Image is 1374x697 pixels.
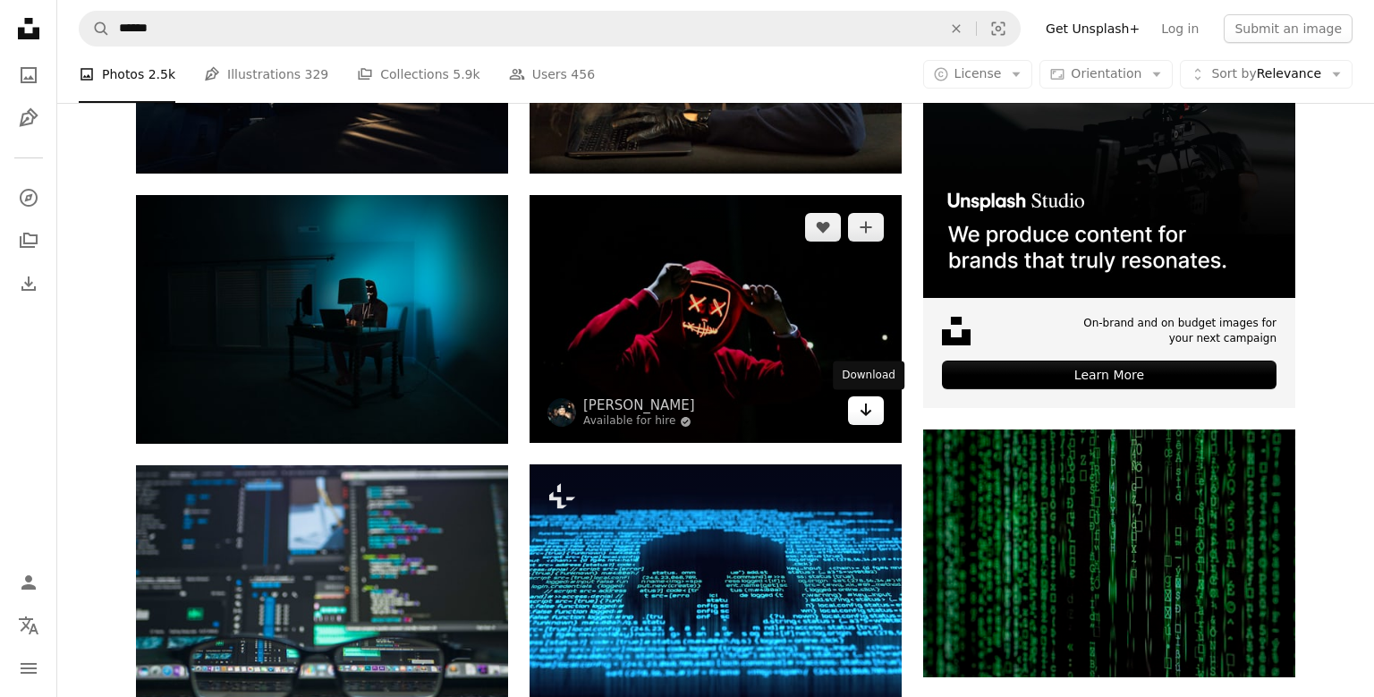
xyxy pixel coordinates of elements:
[1211,66,1321,84] span: Relevance
[11,266,47,302] a: Download History
[1071,316,1276,346] span: On-brand and on budget images for your next campaign
[136,597,508,613] a: closeup photo of eyeglasses
[1071,67,1141,81] span: Orientation
[1180,61,1353,89] button: Sort byRelevance
[11,608,47,643] button: Language
[1211,67,1256,81] span: Sort by
[530,195,902,443] img: man wearing red hoodie
[530,310,902,327] a: man wearing red hoodie
[923,429,1295,677] img: Matrix movie still
[942,317,971,345] img: file-1631678316303-ed18b8b5cb9cimage
[923,61,1033,89] button: License
[954,67,1002,81] span: License
[923,545,1295,561] a: Matrix movie still
[11,223,47,259] a: Collections
[1224,14,1353,43] button: Submit an image
[136,195,508,444] img: man siting facing laptop
[805,213,841,242] button: Like
[11,650,47,686] button: Menu
[1039,61,1173,89] button: Orientation
[11,100,47,136] a: Illustrations
[547,398,576,427] img: Go to sebastiaan stam's profile
[848,213,884,242] button: Add to Collection
[204,47,328,104] a: Illustrations 329
[977,12,1020,46] button: Visual search
[530,578,902,594] a: Malicious computer programming code in the shape of a skull. Online scam, hacking and digital cri...
[305,65,329,85] span: 329
[11,180,47,216] a: Explore
[80,12,110,46] button: Search Unsplash
[1150,14,1209,43] a: Log in
[583,396,695,414] a: [PERSON_NAME]
[79,11,1021,47] form: Find visuals sitewide
[11,565,47,600] a: Log in / Sign up
[136,311,508,327] a: man siting facing laptop
[833,361,904,390] div: Download
[571,65,595,85] span: 456
[583,414,695,429] a: Available for hire
[357,47,479,104] a: Collections 5.9k
[11,11,47,50] a: Home — Unsplash
[453,65,479,85] span: 5.9k
[942,361,1276,389] div: Learn More
[848,396,884,425] a: Download
[937,12,976,46] button: Clear
[509,47,595,104] a: Users 456
[1035,14,1150,43] a: Get Unsplash+
[11,57,47,93] a: Photos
